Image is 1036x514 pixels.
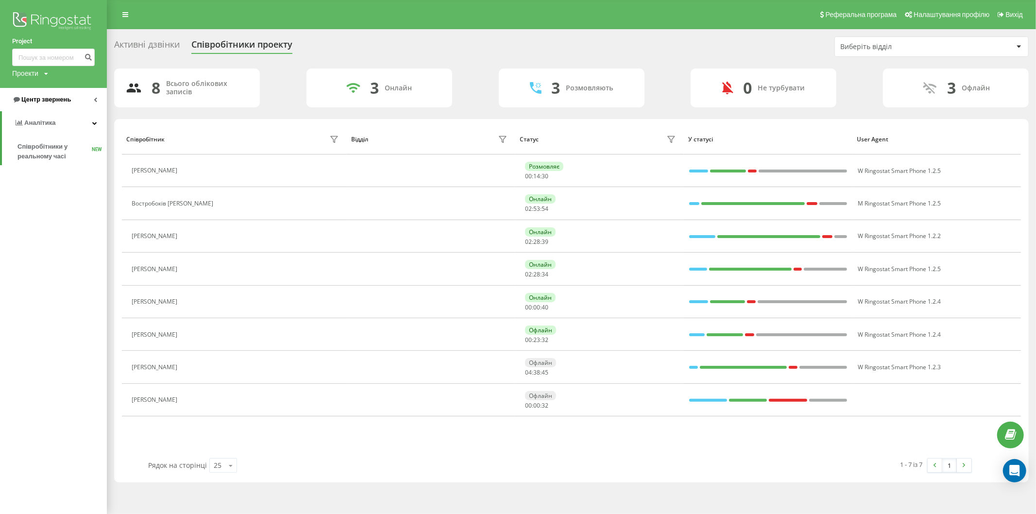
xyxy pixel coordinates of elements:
[532,336,533,344] font: :
[12,36,95,46] a: Project
[533,401,540,410] font: 00
[533,368,540,377] font: 38
[529,260,552,269] font: Онлайн
[542,368,548,377] span: 45
[533,303,540,311] font: 00
[540,238,542,246] font: :
[12,49,95,66] input: Пошук за номером
[12,37,32,45] font: Project
[191,38,292,50] font: Співробітники проекту
[542,238,548,246] span: 39
[688,135,713,143] font: У статусі
[542,172,548,180] span: 30
[858,167,941,175] font: W Ringostat Smart Phone 1.2.5
[532,238,533,246] font: :
[540,270,542,278] font: :
[92,147,102,152] font: NEW
[525,270,532,278] font: 02
[540,336,542,344] font: :
[529,195,552,203] font: Онлайн
[214,461,221,470] font: 25
[24,119,55,126] font: Аналітика
[132,265,177,273] font: [PERSON_NAME]
[525,368,532,377] font: 04
[542,270,548,278] span: 34
[12,10,95,34] img: Ringostat logo
[351,135,368,143] font: Відділ
[962,83,990,92] font: Офлайн
[858,232,941,240] font: W Ringostat Smart Phone 1.2.2
[132,395,177,404] font: [PERSON_NAME]
[858,199,941,207] font: M Ringostat Smart Phone 1.2.5
[900,460,923,469] font: 1 - 7 із 7
[566,83,613,92] font: Розмовляють
[114,38,180,50] font: Активні дзвінки
[840,42,892,51] font: Виберіть відділ
[540,172,542,180] font: :
[533,270,540,278] font: 28
[132,297,177,306] font: [PERSON_NAME]
[532,303,533,311] font: :
[532,205,533,213] font: :
[857,135,888,143] font: User Agent
[525,205,532,213] font: 02
[1006,11,1023,18] font: Вихід
[533,205,540,213] font: 53
[152,77,160,98] font: 8
[12,69,38,77] font: Проекти
[525,303,532,311] font: 00
[370,77,379,98] font: 3
[542,205,548,213] span: 54
[743,77,752,98] font: 0
[858,363,941,371] font: W Ringostat Smart Phone 1.2.3
[858,265,941,273] font: W Ringostat Smart Phone 1.2.5
[2,111,107,135] a: Аналітика
[529,326,552,334] font: Офлайн
[520,135,539,143] font: Статус
[132,330,177,339] font: [PERSON_NAME]
[132,166,177,174] font: [PERSON_NAME]
[858,330,941,339] font: W Ringostat Smart Phone 1.2.4
[525,401,532,410] font: 00
[540,205,542,213] font: :
[532,270,533,278] font: :
[525,336,532,344] font: 00
[525,172,532,180] font: 00
[529,228,552,236] font: Онлайн
[532,172,533,180] font: :
[826,11,897,18] font: Реферальна програма
[540,401,542,410] font: :
[858,297,941,306] font: W Ringostat Smart Phone 1.2.4
[17,138,107,165] a: Співробітники у реальному часіNEW
[166,79,227,96] font: Всього облікових записів
[542,401,548,410] span: 32
[529,293,552,302] font: Онлайн
[17,143,68,160] font: Співробітники у реальному часі
[126,135,165,143] font: Співробітник
[132,232,177,240] font: [PERSON_NAME]
[542,336,548,344] span: 32
[385,83,412,92] font: Онлайн
[532,401,533,410] font: :
[948,77,956,98] font: 3
[532,368,533,377] font: :
[529,162,560,171] font: Розмовляє
[551,77,560,98] font: 3
[540,303,542,311] font: :
[542,303,548,311] span: 40
[533,238,540,246] font: 28
[132,199,213,207] font: Востробоків [PERSON_NAME]
[529,392,552,400] font: Офлайн
[914,11,989,18] font: Налаштування профілю
[758,83,805,92] font: Не турбувати
[533,336,540,344] font: 23
[533,172,540,180] font: 14
[529,359,552,367] font: Офлайн
[148,461,207,470] font: Рядок на сторінці
[948,461,951,470] font: 1
[132,363,177,371] font: [PERSON_NAME]
[21,96,71,103] font: Центр звернень
[525,238,532,246] font: 02
[540,368,542,377] font: :
[1003,459,1026,482] div: Open Intercom Messenger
